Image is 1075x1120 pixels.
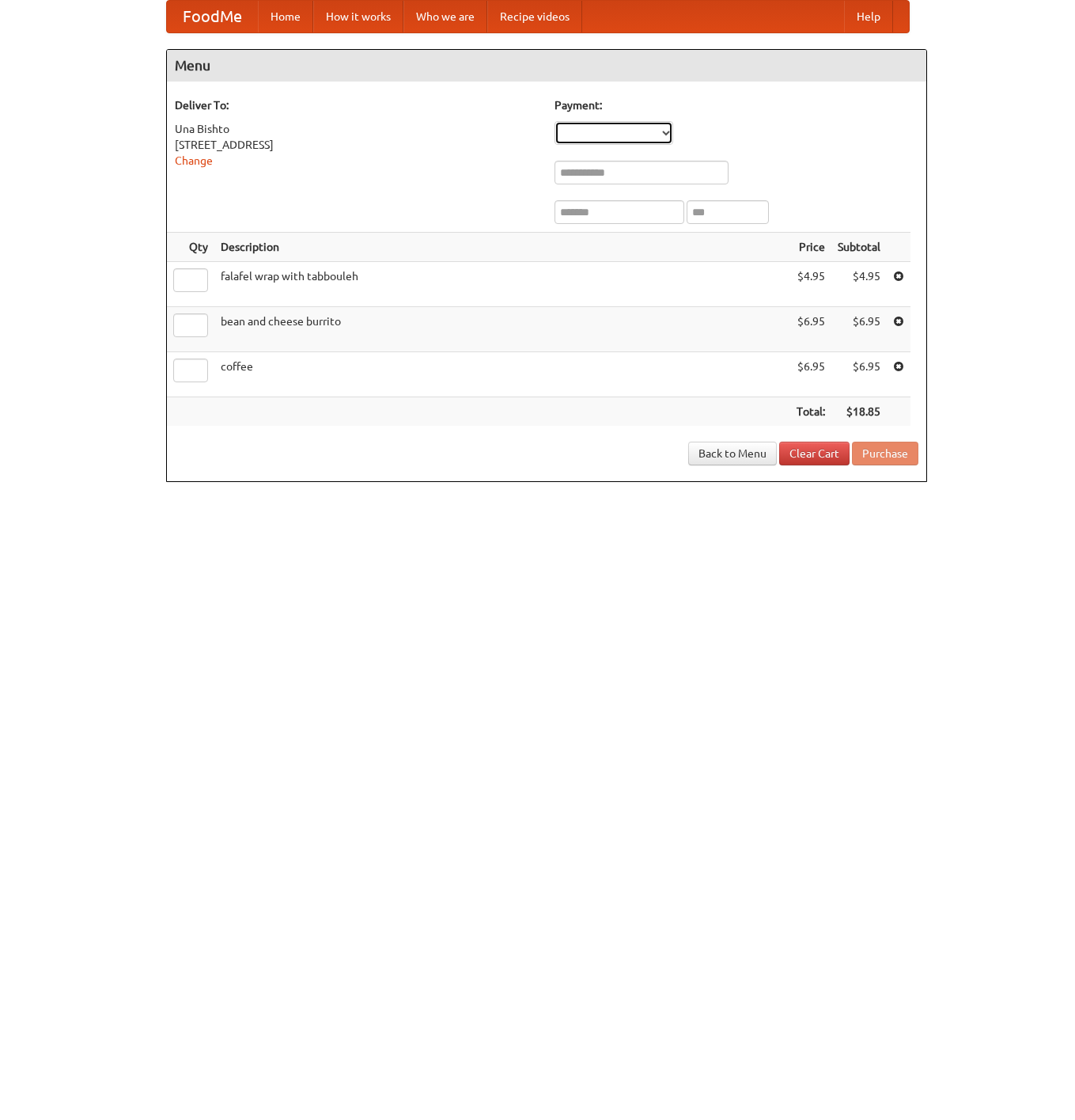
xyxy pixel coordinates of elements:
[831,233,887,262] th: Subtotal
[831,262,887,307] td: $4.95
[214,352,790,397] td: coffee
[258,1,313,32] a: Home
[555,97,918,113] h5: Payment:
[487,1,582,32] a: Recipe videos
[790,233,831,262] th: Price
[790,262,831,307] td: $4.95
[688,442,777,465] a: Back to Menu
[167,233,214,262] th: Qty
[214,262,790,307] td: falafel wrap with tabbouleh
[831,397,887,427] th: $18.85
[167,50,926,82] h4: Menu
[790,397,831,427] th: Total:
[852,442,918,465] button: Purchase
[167,1,258,32] a: FoodMe
[175,97,539,113] h5: Deliver To:
[175,137,539,153] div: [STREET_ADDRESS]
[175,154,213,167] a: Change
[313,1,403,32] a: How it works
[790,352,831,397] td: $6.95
[790,307,831,352] td: $6.95
[844,1,893,32] a: Help
[214,307,790,352] td: bean and cheese burrito
[403,1,487,32] a: Who we are
[175,121,539,137] div: Una Bishto
[831,307,887,352] td: $6.95
[831,352,887,397] td: $6.95
[214,233,790,262] th: Description
[779,442,850,465] a: Clear Cart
